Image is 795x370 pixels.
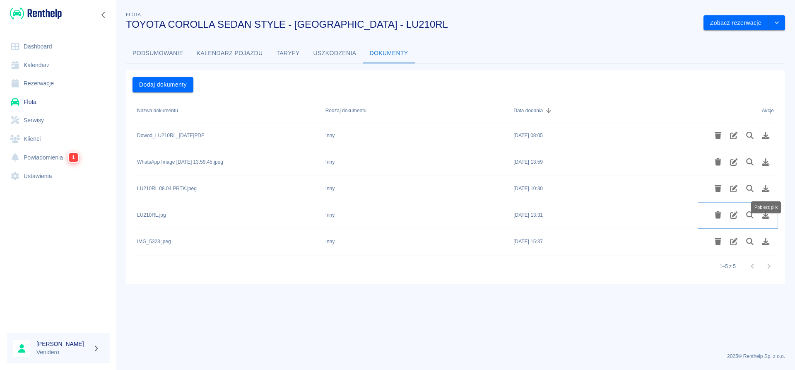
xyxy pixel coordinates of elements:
[270,44,307,63] button: Taryfy
[126,19,697,30] h3: TOYOTA COROLLA SEDAN STYLE - [GEOGRAPHIC_DATA] - LU210RL
[758,155,774,169] button: Pobierz plik
[321,99,510,122] div: Rodzaj dokumentu
[7,7,62,20] a: Renthelp logo
[363,44,415,63] button: Dokumenty
[768,15,785,31] button: drop-down
[751,201,781,213] div: Pobierz plik
[68,152,78,162] span: 1
[325,132,335,139] div: Inny
[36,340,89,348] h6: [PERSON_NAME]
[190,44,270,63] button: Kalendarz pojazdu
[133,99,321,122] div: Nazwa dokumentu
[726,181,742,196] button: Edytuj rodzaj dokumentu
[325,185,335,192] div: Inny
[7,56,110,75] a: Kalendarz
[307,44,363,63] button: Uszkodzenia
[710,235,726,249] button: Usuń plik
[137,211,166,219] div: LU210RL.jpg
[7,74,110,93] a: Rezerwacje
[325,211,335,219] div: Inny
[742,128,758,143] button: Podgląd pliku
[325,99,366,122] div: Rodzaj dokumentu
[742,208,758,222] button: Podgląd pliku
[132,77,193,92] button: Dodaj dokumenty
[7,167,110,186] a: Ustawienia
[742,235,758,249] button: Podgląd pliku
[126,44,190,63] button: Podsumowanie
[710,128,726,143] button: Usuń plik
[726,128,742,143] button: Edytuj rodzaj dokumentu
[513,211,543,219] div: 4 gru 2023, 13:31
[7,130,110,148] a: Klienci
[698,99,778,122] div: Akcje
[513,99,543,122] div: Data dodania
[742,155,758,169] button: Podgląd pliku
[7,148,110,167] a: Powiadomienia1
[703,15,768,31] button: Zobacz rezerwacje
[726,235,742,249] button: Edytuj rodzaj dokumentu
[325,158,335,166] div: Inny
[710,208,726,222] button: Usuń plik
[513,158,543,166] div: 10 lip 2024, 13:59
[742,181,758,196] button: Podgląd pliku
[710,155,726,169] button: Usuń plik
[7,93,110,111] a: Flota
[758,128,774,143] button: Pobierz plik
[7,111,110,130] a: Serwisy
[137,238,171,245] div: IMG_5323.jpeg
[726,155,742,169] button: Edytuj rodzaj dokumentu
[325,238,335,245] div: Inny
[513,238,543,245] div: 28 wrz 2023, 15:37
[137,185,197,192] div: LU210RL 08.04 PRTK.jpeg
[758,181,774,196] button: Pobierz plik
[710,181,726,196] button: Usuń plik
[543,105,554,116] button: Sort
[7,37,110,56] a: Dashboard
[137,158,223,166] div: WhatsApp Image 2024-07-10 at 13.59.45.jpeg
[509,99,698,122] div: Data dodania
[726,208,742,222] button: Edytuj rodzaj dokumentu
[10,7,62,20] img: Renthelp logo
[36,348,89,357] p: Venidero
[758,208,774,222] button: Pobierz plik
[126,353,785,360] p: 2025 © Renthelp Sp. z o.o.
[137,132,204,139] div: Dowod_LU210RL_2025-03-24.PDF
[513,132,543,139] div: 24 mar 2025, 08:05
[758,235,774,249] button: Pobierz plik
[513,185,543,192] div: 17 cze 2024, 10:30
[126,12,141,17] span: Flota
[762,99,774,122] div: Akcje
[97,10,110,20] button: Zwiń nawigację
[137,99,178,122] div: Nazwa dokumentu
[720,263,736,270] p: 1–5 z 5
